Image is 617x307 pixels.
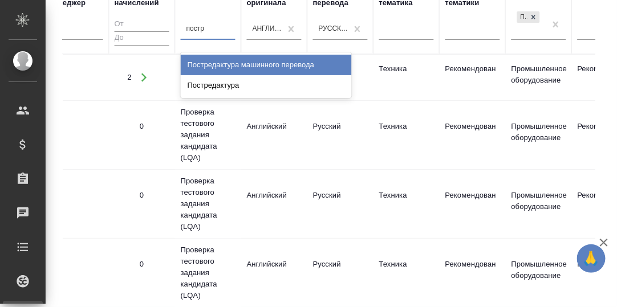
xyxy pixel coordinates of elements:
[506,58,572,97] td: Промышленное оборудование
[516,10,541,24] div: Промышленное оборудование
[175,101,241,169] td: Проверка тестового задания кандидата (LQA)
[440,115,506,155] td: Рекомендован
[440,58,506,97] td: Рекомендован
[115,31,169,46] input: До
[175,170,241,238] td: Проверка тестового задания кандидата (LQA)
[374,184,440,224] td: Техника
[440,184,506,224] td: Рекомендован
[506,115,572,155] td: Промышленное оборудование
[175,55,241,100] td: Постредактура машинного перевода
[132,66,156,89] button: Открыть работы
[506,184,572,224] td: Промышленное оборудование
[307,115,374,155] td: Русский
[506,253,572,293] td: Промышленное оборудование
[307,184,374,224] td: Русский
[175,239,241,307] td: Проверка тестового задания кандидата (LQA)
[374,58,440,97] td: Техника
[319,24,348,34] div: Русский
[307,253,374,293] td: Русский
[253,24,282,34] div: Английский
[577,244,606,273] button: 🙏
[582,247,601,271] span: 🙏
[140,259,144,270] div: 0
[181,55,352,75] div: Постредактура машинного перевода
[140,121,144,132] div: 0
[140,190,144,201] div: 0
[241,253,307,293] td: Английский
[374,115,440,155] td: Техника
[241,115,307,155] td: Английский
[374,253,440,293] td: Техника
[115,18,169,32] input: От
[241,184,307,224] td: Английский
[440,253,506,293] td: Рекомендован
[128,72,132,83] div: 2
[181,75,352,96] div: Постредактура
[517,11,527,23] div: Промышленное оборудование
